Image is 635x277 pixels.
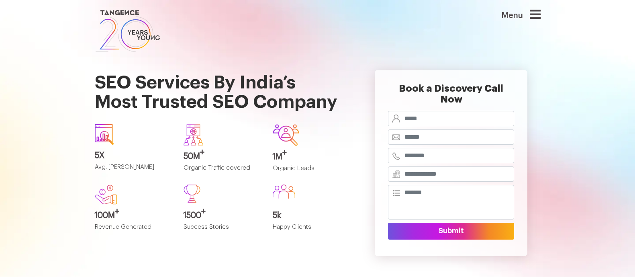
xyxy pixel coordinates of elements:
p: Happy Clients [273,224,350,237]
h3: 1500 [184,211,261,220]
p: Avg. [PERSON_NAME] [95,164,172,177]
sup: + [282,149,287,157]
sup: + [115,207,119,215]
h3: 50M [184,152,261,161]
h1: SEO Services By India’s Most Trusted SEO Company [95,54,350,118]
sup: + [201,207,206,215]
p: Revenue Generated [95,224,172,237]
p: Success Stories [184,224,261,237]
h3: 5k [273,211,350,220]
p: Organic Leads [273,165,350,179]
h2: Book a Discovery Call Now [388,83,514,111]
h3: 1M [273,152,350,161]
img: Group-640.svg [184,124,203,145]
sup: + [200,148,204,156]
img: Group%20586.svg [273,185,295,199]
button: Submit [388,223,514,240]
p: Organic Traffic covered [184,165,261,178]
img: new.svg [95,185,117,205]
h3: 5X [95,151,172,160]
img: Group-642.svg [273,124,299,146]
img: logo SVG [95,8,161,54]
img: icon1.svg [95,124,114,145]
img: Path%20473.svg [184,185,200,203]
h3: 100M [95,211,172,220]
